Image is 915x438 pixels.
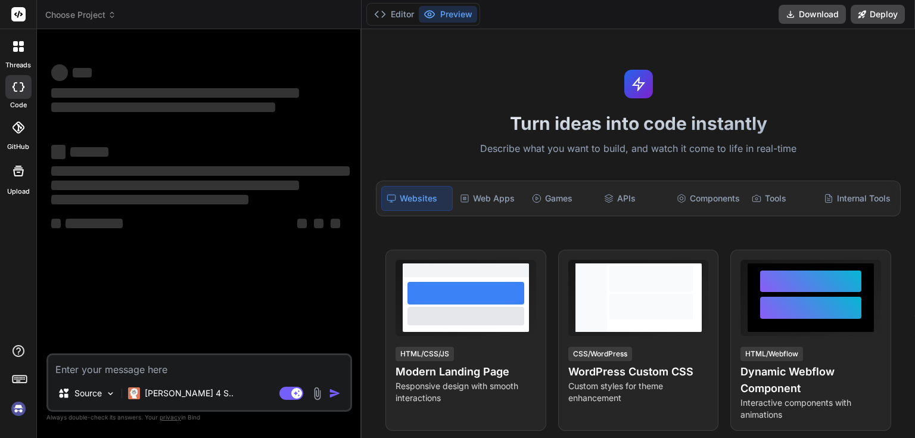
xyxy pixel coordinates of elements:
div: Tools [747,186,817,211]
p: Custom styles for theme enhancement [568,380,709,404]
span: ‌ [51,219,61,228]
div: Websites [381,186,452,211]
span: ‌ [314,219,323,228]
img: Pick Models [105,389,116,399]
h1: Turn ideas into code instantly [369,113,908,134]
p: Describe what you want to build, and watch it come to life in real-time [369,141,908,157]
p: Interactive components with animations [740,397,881,421]
p: [PERSON_NAME] 4 S.. [145,387,234,399]
span: privacy [160,414,181,421]
label: threads [5,60,31,70]
img: icon [329,387,341,399]
span: ‌ [51,166,350,176]
div: Web Apps [455,186,525,211]
button: Deploy [851,5,905,24]
button: Preview [419,6,477,23]
span: ‌ [51,102,275,112]
div: Internal Tools [819,186,895,211]
span: Choose Project [45,9,116,21]
span: ‌ [66,219,123,228]
p: Source [74,387,102,399]
div: Games [527,186,597,211]
span: ‌ [331,219,340,228]
span: ‌ [51,88,299,98]
button: Download [779,5,846,24]
img: attachment [310,387,324,400]
button: Editor [369,6,419,23]
span: ‌ [297,219,307,228]
label: GitHub [7,142,29,152]
span: ‌ [73,68,92,77]
label: Upload [7,187,30,197]
div: HTML/CSS/JS [396,347,454,361]
p: Responsive design with smooth interactions [396,380,536,404]
div: CSS/WordPress [568,347,632,361]
img: Claude 4 Sonnet [128,387,140,399]
img: signin [8,399,29,419]
h4: Dynamic Webflow Component [740,364,881,397]
span: ‌ [51,145,66,159]
span: ‌ [51,195,248,204]
span: ‌ [70,147,108,157]
h4: WordPress Custom CSS [568,364,709,380]
div: Components [672,186,745,211]
p: Always double-check its answers. Your in Bind [46,412,352,423]
h4: Modern Landing Page [396,364,536,380]
div: HTML/Webflow [740,347,803,361]
label: code [10,100,27,110]
div: APIs [599,186,669,211]
span: ‌ [51,181,299,190]
span: ‌ [51,64,68,81]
